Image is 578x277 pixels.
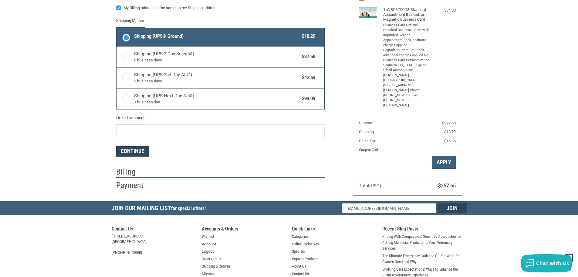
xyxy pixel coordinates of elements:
span: $16.86 [444,139,456,143]
li: Upgrade to Premium Stock - additional charges applied No [383,48,430,58]
a: Contact Us [292,271,309,277]
span: 3 business days [134,57,299,63]
legend: Shipping Method [116,17,145,27]
h5: Contact Us [112,226,196,234]
a: Coupon Code [359,147,380,152]
input: Email [342,203,436,213]
a: Specials [292,248,305,254]
span: $18.29 [299,33,316,40]
h5: Join Our Mailing List [112,201,209,217]
li: Business Card Options Standard Business Cards with Imprinted Generic Appointment Back, additional... [383,23,430,48]
button: Continue [116,146,149,157]
span: $42.59 [299,74,316,81]
a: Sitemap [202,271,215,277]
div: $34.00 [431,7,456,13]
address: [STREET_ADDRESS] [GEOGRAPHIC_DATA] [PHONE_NUMBER] [112,234,196,255]
li: Business Card Personalization Southern [US_STATE] Equine - Small Animal Clinic [PERSON_NAME][GEOG... [383,58,430,108]
a: Popular Products [292,256,319,262]
h2: Billing [116,167,152,177]
span: Sales Tax [359,139,376,143]
span: Shipping (UPS 2nd Day Air®) [134,71,299,84]
h4: 1 x VBCSTD118-Standard, Appointment Backed, or Magnetic Business Card [383,7,430,22]
a: Categories [292,234,309,240]
label: My Billing address is the same as my Shipping address [116,5,325,10]
a: Online Exclusives [292,241,319,247]
span: $37.58 [299,53,316,60]
input: Join [438,203,467,213]
span: Shipping (UPS® Ground) [134,33,299,40]
a: Logout [202,248,214,254]
span: Subtotal [359,121,373,125]
span: 2 business days [134,78,299,84]
a: Account [202,241,216,247]
a: Wishlist [202,234,214,240]
span: Shipping (UPS 3-Day Select®) [134,50,299,63]
h5: Quick Links [292,226,376,234]
input: Gift Certificate or Coupon Code [359,156,432,169]
a: About Us [292,263,306,269]
button: Chat with us [521,254,572,272]
span: Shipping [359,130,374,134]
span: $18.29 [444,130,456,134]
h5: Recent Blog Posts [382,226,467,234]
a: The Ultimate Emergency Grab-and-Go Kit: What Pet Owners Need and Why [382,253,467,265]
legend: Order Comments [116,114,147,124]
span: $99.09 [299,95,316,102]
a: Order Status [202,256,221,262]
h5: Accounts & Orders [202,226,286,234]
a: Shipping & Returns [202,263,231,269]
span: $222.50 [442,121,456,125]
span: Total (USD) [359,183,381,189]
span: Shipping (UPS Next Day Air®) [134,92,299,105]
a: Pricing With Compassion: Sensitive Approaches to Adding Memorial Products to Your Veterinary Serv... [382,234,467,251]
h2: Payment [116,180,152,190]
span: for special offers! [171,206,206,211]
span: $257.65 [438,183,456,189]
span: Chat with us [536,260,569,267]
span: 1 business day [134,99,299,105]
button: Apply [432,156,456,169]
